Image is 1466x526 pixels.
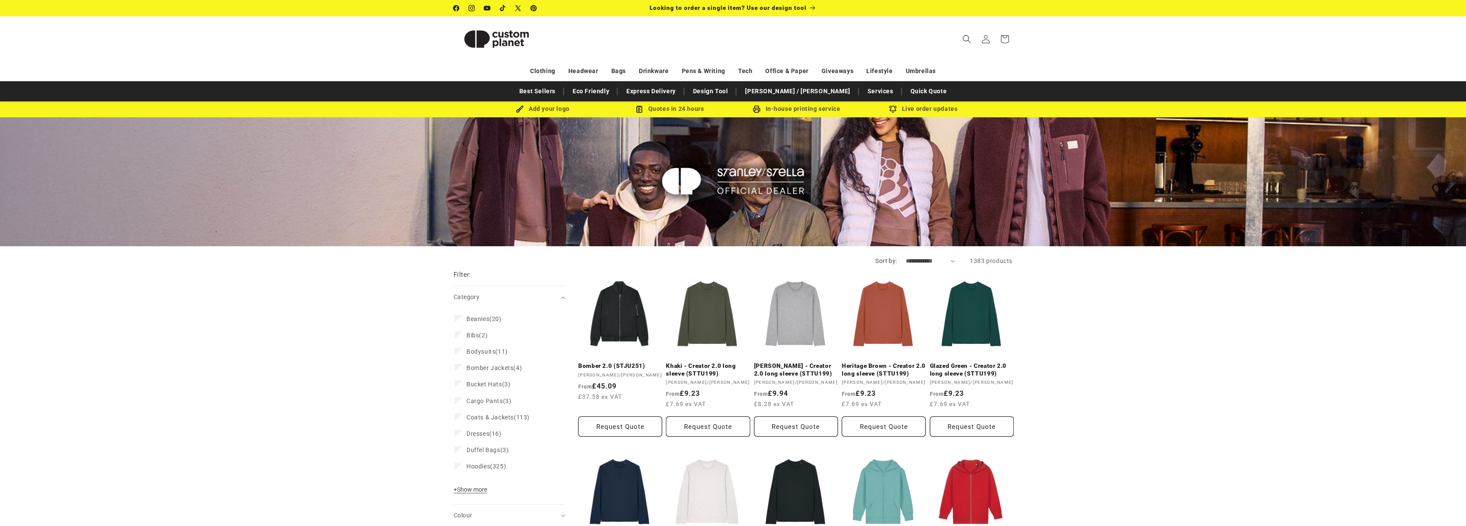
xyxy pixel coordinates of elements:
a: Bomber 2.0 (STJU251) [578,362,662,370]
a: Express Delivery [622,84,680,99]
span: Bibs [466,332,479,339]
a: [PERSON_NAME] / [PERSON_NAME] [741,84,854,99]
a: Drinkware [639,64,669,79]
span: Bomber Jackets [466,364,513,371]
span: Colour [454,512,472,519]
a: Giveaways [822,64,853,79]
div: Add your logo [479,104,606,114]
span: Dresses [466,430,489,437]
span: Beanies [466,315,489,322]
a: Design Tool [689,84,733,99]
a: [PERSON_NAME] - Creator 2.0 long sleeve (STTU199) [754,362,838,377]
summary: Category (0 selected) [454,286,565,308]
button: Request Quote [754,416,838,437]
div: In-house printing service [733,104,860,114]
span: Bucket Hats [466,381,502,388]
summary: Search [957,30,976,49]
button: Show more [454,486,490,498]
a: Eco Friendly [568,84,613,99]
img: Order updates [889,105,897,113]
img: In-house printing [753,105,761,113]
img: Custom Planet [454,20,540,58]
a: Bags [611,64,626,79]
a: Quick Quote [906,84,951,99]
div: Quotes in 24 hours [606,104,733,114]
a: Lifestyle [866,64,892,79]
span: Duffel Bags [466,446,500,453]
span: (4) [466,364,522,372]
span: (11) [466,348,508,355]
h2: Filter: [454,270,471,280]
a: Heritage Brown - Creator 2.0 long sleeve (STTU199) [842,362,926,377]
span: (2) [466,331,488,339]
label: Sort by: [875,257,897,264]
span: Hoodies [466,463,490,470]
a: Khaki - Creator 2.0 long sleeve (STTU199) [666,362,750,377]
span: Cargo Pants [466,398,503,404]
img: Order Updates Icon [635,105,643,113]
span: (325) [466,462,506,470]
button: Request Quote [930,416,1014,437]
a: Headwear [568,64,598,79]
a: Custom Planet [451,16,543,61]
a: Services [863,84,898,99]
button: Request Quote [842,416,926,437]
span: (3) [466,397,511,405]
span: (113) [466,413,530,421]
span: (20) [466,315,502,323]
span: (3) [466,380,510,388]
div: Live order updates [860,104,987,114]
a: Pens & Writing [682,64,725,79]
a: Tech [738,64,752,79]
a: Glazed Green - Creator 2.0 long sleeve (STTU199) [930,362,1014,377]
span: (16) [466,430,502,437]
span: Looking to order a single item? Use our design tool [650,4,807,11]
span: 1383 products [970,257,1012,264]
span: Show more [454,486,487,493]
span: (3) [466,446,509,454]
a: Office & Paper [765,64,808,79]
span: Category [454,294,479,300]
a: Best Sellers [515,84,560,99]
img: Brush Icon [516,105,524,113]
span: + [454,486,457,493]
a: Umbrellas [906,64,936,79]
button: Request Quote [666,416,750,437]
a: Clothing [530,64,555,79]
button: Request Quote [578,416,662,437]
span: Coats & Jackets [466,414,514,421]
span: Bodysuits [466,348,495,355]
